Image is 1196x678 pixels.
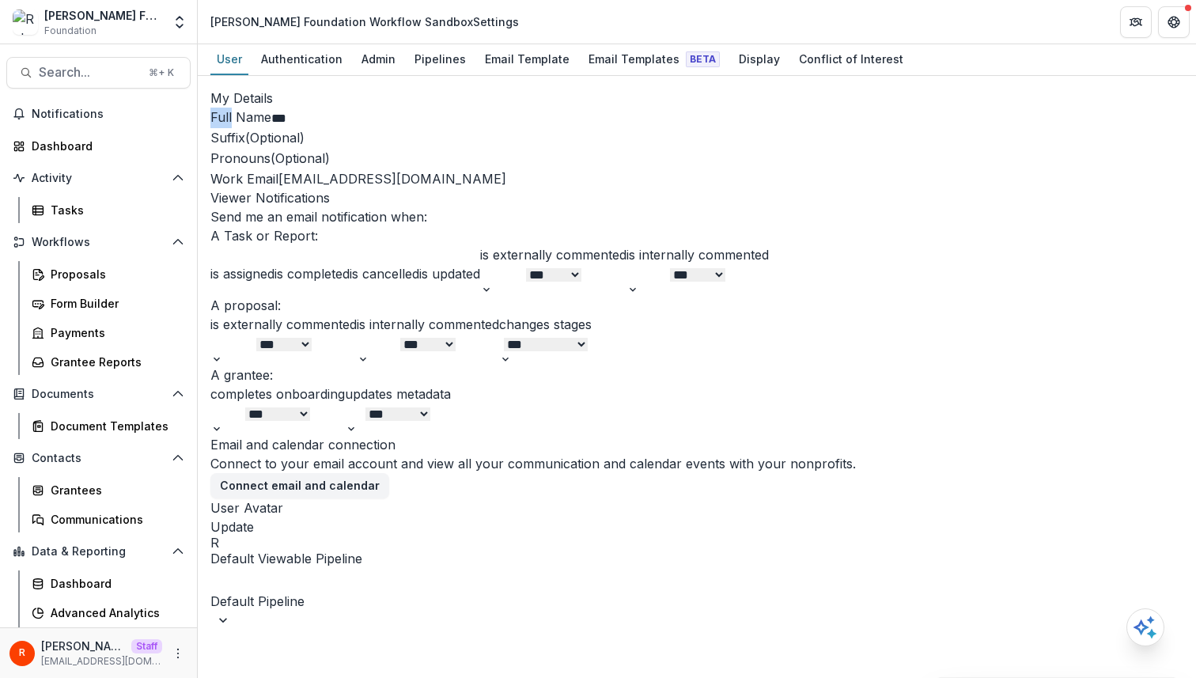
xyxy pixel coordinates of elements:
[210,536,1183,549] div: Raj
[499,316,592,332] label: changes stages
[419,266,480,282] label: is updated
[582,44,726,75] a: Email Templates Beta
[480,247,626,263] label: is externally commented
[32,172,165,185] span: Activity
[44,24,97,38] span: Foundation
[51,202,178,218] div: Tasks
[582,47,726,70] div: Email Templates
[355,44,402,75] a: Admin
[25,320,191,346] a: Payments
[210,209,427,225] span: Send me an email notification when:
[6,57,191,89] button: Search...
[25,506,191,532] a: Communications
[210,150,271,166] span: Pronouns
[350,266,419,282] label: is cancelled
[131,639,162,653] p: Staff
[210,171,278,187] span: Work Email
[32,452,165,465] span: Contacts
[479,44,576,75] a: Email Template
[51,354,178,370] div: Grantee Reports
[6,539,191,564] button: Open Data & Reporting
[44,7,162,24] div: [PERSON_NAME] Foundation Workflow Sandbox
[51,266,178,282] div: Proposals
[210,454,1183,473] p: Connect to your email account and view all your communication and calendar events with your nonpr...
[274,266,350,282] label: is completed
[210,473,389,498] button: Connect email and calendar
[51,295,178,312] div: Form Builder
[255,47,349,70] div: Authentication
[51,418,178,434] div: Document Templates
[41,654,162,669] p: [EMAIL_ADDRESS][DOMAIN_NAME]
[210,296,1183,315] h3: A proposal:
[210,13,519,30] div: [PERSON_NAME] Foundation Workflow Sandbox Settings
[32,545,165,559] span: Data & Reporting
[479,47,576,70] div: Email Template
[168,644,187,663] button: More
[168,6,191,38] button: Open entity switcher
[210,386,345,402] label: completes onboarding
[357,316,499,332] label: is internally commented
[345,386,451,402] label: updates metadata
[39,65,139,80] span: Search...
[1126,608,1164,646] button: Open AI Assistant
[732,47,786,70] div: Display
[25,349,191,375] a: Grantee Reports
[793,44,910,75] a: Conflict of Interest
[51,511,178,528] div: Communications
[271,150,330,166] span: (Optional)
[626,247,769,263] label: is internally commented
[210,89,1183,108] h2: My Details
[210,188,1183,207] h2: Viewer Notifications
[793,47,910,70] div: Conflict of Interest
[41,638,125,654] p: [PERSON_NAME]
[210,592,744,611] div: Default Pipeline
[51,604,178,621] div: Advanced Analytics
[51,324,178,341] div: Payments
[255,44,349,75] a: Authentication
[245,130,305,146] span: (Optional)
[1158,6,1190,38] button: Get Help
[51,482,178,498] div: Grantees
[25,570,191,597] a: Dashboard
[25,477,191,503] a: Grantees
[32,388,165,401] span: Documents
[25,261,191,287] a: Proposals
[210,44,248,75] a: User
[210,47,248,70] div: User
[210,130,245,146] span: Suffix
[32,236,165,249] span: Workflows
[51,575,178,592] div: Dashboard
[210,435,1183,454] h2: Email and calendar connection
[6,133,191,159] a: Dashboard
[732,44,786,75] a: Display
[686,51,720,67] span: Beta
[146,64,177,81] div: ⌘ + K
[210,316,357,332] label: is externally commented
[6,381,191,407] button: Open Documents
[6,101,191,127] button: Notifications
[1120,6,1152,38] button: Partners
[210,549,1183,568] h2: Default Viewable Pipeline
[6,165,191,191] button: Open Activity
[32,138,178,154] div: Dashboard
[25,197,191,223] a: Tasks
[13,9,38,35] img: Robert W Plaster Foundation Workflow Sandbox
[6,445,191,471] button: Open Contacts
[19,648,25,658] div: Raj
[32,108,184,121] span: Notifications
[6,229,191,255] button: Open Workflows
[355,47,402,70] div: Admin
[408,47,472,70] div: Pipelines
[25,290,191,316] a: Form Builder
[210,517,254,536] button: Update
[210,366,1183,384] h3: A grantee:
[210,109,271,125] span: Full Name
[25,413,191,439] a: Document Templates
[210,498,1183,517] h2: User Avatar
[210,266,274,282] label: is assigned
[408,44,472,75] a: Pipelines
[204,10,525,33] nav: breadcrumb
[210,169,1183,188] div: [EMAIL_ADDRESS][DOMAIN_NAME]
[25,600,191,626] a: Advanced Analytics
[210,226,1183,245] h3: A Task or Report:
